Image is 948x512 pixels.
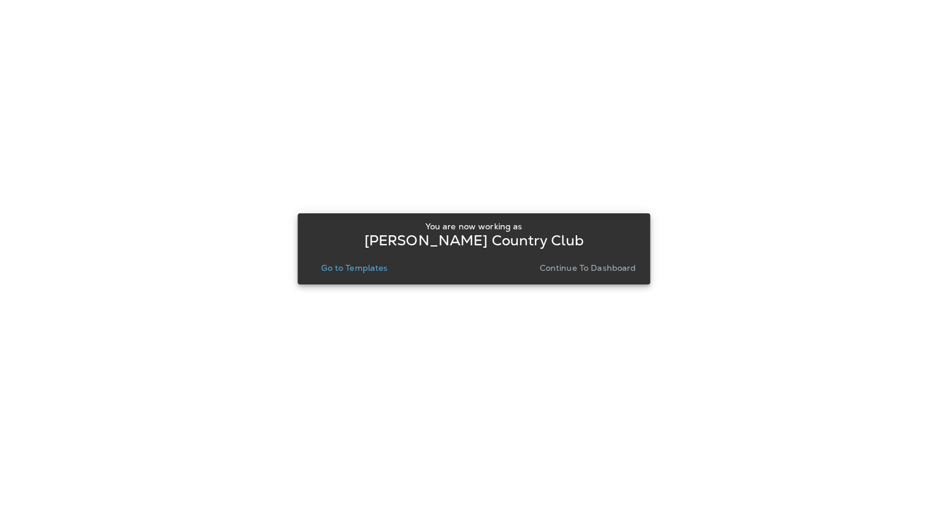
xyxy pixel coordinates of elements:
[316,260,392,276] button: Go to Templates
[540,263,636,273] p: Continue to Dashboard
[321,263,387,273] p: Go to Templates
[425,222,522,231] p: You are now working as
[535,260,641,276] button: Continue to Dashboard
[364,236,584,245] p: [PERSON_NAME] Country Club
